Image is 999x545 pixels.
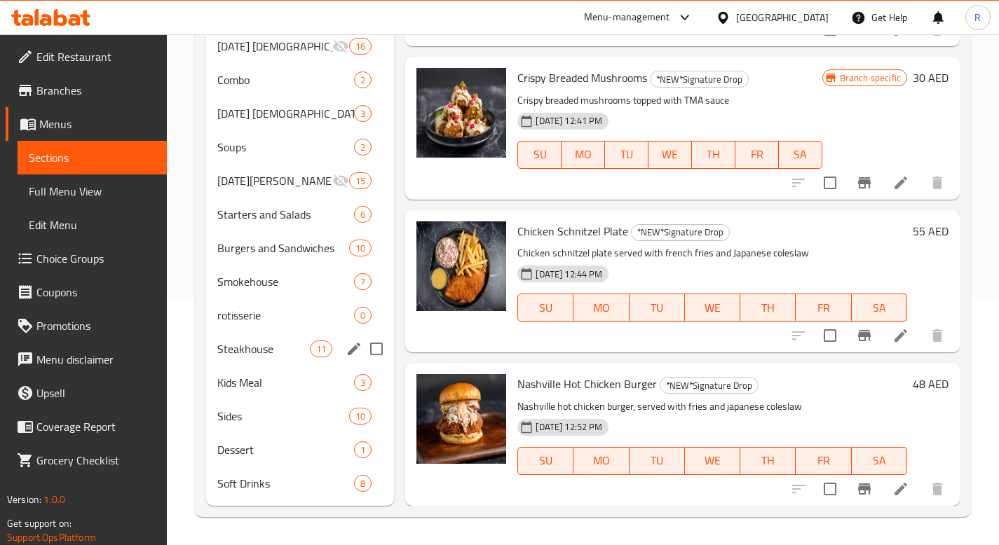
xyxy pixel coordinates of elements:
button: WE [685,447,740,475]
button: Branch-specific-item [848,472,881,506]
button: TU [630,294,685,322]
span: SU [524,450,568,471]
div: Dessert1 [206,433,395,467]
button: SU [517,294,573,322]
span: Get support on: [7,514,72,532]
span: Select to update [815,474,845,504]
button: FR [796,294,851,322]
span: Steakhouse [217,340,311,357]
div: *NEW*Signature Drop [650,71,749,88]
span: 6 [355,208,371,221]
button: edit [344,338,365,359]
button: delete [920,166,954,200]
span: 7 [355,275,371,289]
h6: 30 AED [913,68,949,88]
span: [DATE] [DEMOGRAPHIC_DATA] Meals [217,105,355,122]
span: SU [524,144,556,165]
span: Branch specific [834,71,906,85]
button: TU [605,141,648,169]
span: WE [691,450,735,471]
div: [DATE] [DEMOGRAPHIC_DATA] Meals3 [206,97,395,130]
span: Sides [217,408,350,425]
button: Branch-specific-item [848,166,881,200]
button: MO [573,447,629,475]
span: 10 [350,242,371,255]
span: 16 [350,40,371,53]
div: items [354,307,372,324]
span: MO [579,298,623,318]
div: Combo2 [206,63,395,97]
span: Coverage Report [36,418,156,435]
span: TU [611,144,643,165]
span: Combo [217,71,355,88]
span: MO [567,144,599,165]
div: Menu-management [584,9,670,26]
div: Burgers and Sandwiches10 [206,231,395,265]
a: Edit menu item [892,481,909,497]
img: Nashville Hot Chicken Burger [416,374,506,464]
span: R [974,10,981,25]
div: Burgers and Sandwiches [217,240,350,256]
a: Edit menu item [892,174,909,191]
span: SA [857,298,902,318]
svg: Inactive section [332,172,349,189]
span: SA [784,144,817,165]
div: items [354,475,372,492]
button: TU [630,447,685,475]
div: items [349,38,372,55]
button: TH [740,294,796,322]
span: 0 [355,309,371,322]
span: FR [741,144,773,165]
div: items [354,374,372,391]
img: Chicken Schnitzel Plate [416,221,506,311]
button: MO [573,294,629,322]
div: items [354,105,372,122]
span: 11 [311,343,332,356]
a: Branches [6,74,167,107]
span: Coupons [36,284,156,301]
div: [DATE][PERSON_NAME] Deals15 [206,164,395,198]
span: Promotions [36,317,156,334]
div: Smokehouse7 [206,265,395,298]
div: Soft Drinks8 [206,467,395,500]
span: [DATE] 12:44 PM [530,268,608,281]
span: 3 [355,376,371,389]
a: Coverage Report [6,410,167,443]
span: [DATE] 12:52 PM [530,420,608,434]
span: *NEW*Signature Drop [660,378,758,394]
span: Chicken Schnitzel Plate [517,221,628,242]
div: [GEOGRAPHIC_DATA] [736,10,829,25]
button: SA [779,141,822,169]
div: items [310,340,332,357]
button: FR [735,141,779,169]
span: Version: [7,490,41,509]
button: WE [648,141,692,169]
div: items [354,71,372,88]
a: Choice Groups [6,242,167,275]
div: *NEW*Signature Drop [660,377,759,394]
span: Smokehouse [217,273,355,290]
span: MO [579,450,623,471]
span: WE [654,144,686,165]
span: 15 [350,174,371,188]
span: [DATE] [DEMOGRAPHIC_DATA] Deals [217,38,333,55]
span: [DATE] 12:41 PM [530,114,608,127]
span: 1.0.0 [43,490,65,509]
span: Select to update [815,168,845,198]
p: Nashville hot chicken burger, served with fries and japanese coleslaw [517,398,907,415]
span: Starters and Salads [217,206,355,223]
span: Dessert [217,441,355,458]
span: Sections [29,149,156,166]
span: Choice Groups [36,250,156,267]
span: 1 [355,443,371,457]
span: 8 [355,477,371,490]
div: Steakhouse11edit [206,332,395,366]
span: Menus [39,116,156,132]
span: SU [524,298,568,318]
a: Edit Restaurant [6,40,167,74]
a: Grocery Checklist [6,443,167,477]
a: Coupons [6,275,167,309]
a: Edit menu item [892,327,909,344]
